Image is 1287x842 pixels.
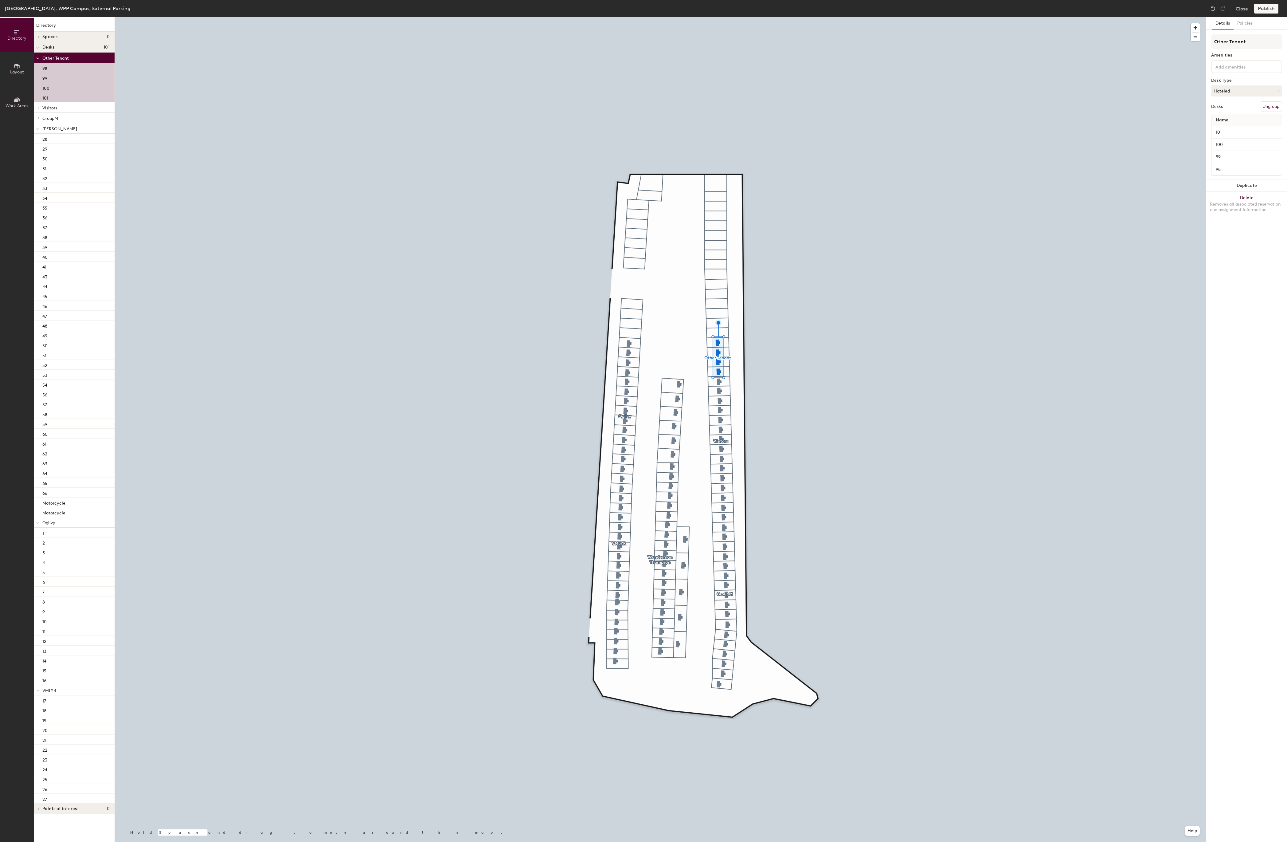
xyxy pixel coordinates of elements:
[42,400,47,407] p: 57
[42,243,47,250] p: 39
[42,164,46,171] p: 31
[42,578,45,585] p: 6
[42,391,47,398] p: 56
[7,36,26,41] span: Directory
[10,69,24,75] span: Layout
[42,410,47,417] p: 58
[42,105,57,111] span: Visitors
[1206,179,1287,192] button: Duplicate
[42,155,48,162] p: 30
[1220,6,1226,12] img: Redo
[42,647,46,654] p: 13
[42,351,46,358] p: 51
[42,135,47,142] p: 28
[42,214,47,221] p: 36
[42,676,46,683] p: 16
[42,688,56,693] span: VMLYR
[1211,104,1223,109] div: Desks
[42,765,47,773] p: 24
[1211,78,1282,83] div: Desk Type
[42,520,55,525] span: Ogilvy
[42,608,45,615] p: 9
[42,697,46,704] p: 17
[6,103,28,108] span: Work Areas
[42,806,79,811] span: Points of interest
[42,233,47,240] p: 38
[42,479,47,486] p: 65
[1212,17,1234,30] button: Details
[42,84,49,91] p: 100
[42,469,47,476] p: 64
[42,420,47,427] p: 59
[42,450,47,457] p: 62
[42,223,47,230] p: 37
[42,637,46,644] p: 12
[42,617,47,624] p: 10
[42,775,47,782] p: 25
[42,440,46,447] p: 61
[5,5,131,12] div: [GEOGRAPHIC_DATA], WPP Campus, External Parking
[42,56,69,61] span: Other Tenant
[42,627,45,634] p: 11
[42,341,48,348] p: 50
[42,736,46,743] p: 21
[42,371,47,378] p: 53
[42,145,47,152] p: 29
[42,302,47,309] p: 46
[1213,128,1281,137] input: Unnamed desk
[1260,101,1282,112] button: Ungroup
[42,174,47,181] p: 32
[42,499,65,506] p: Motorcycle
[42,588,45,595] p: 7
[1213,165,1281,174] input: Unnamed desk
[42,539,45,546] p: 2
[1213,140,1281,149] input: Unnamed desk
[1210,202,1283,213] div: Removes all associated reservation and assignment information
[1206,192,1287,219] button: DeleteRemoves all associated reservation and assignment information
[42,381,47,388] p: 54
[42,361,47,368] p: 52
[1211,85,1282,96] button: Hoteled
[42,430,48,437] p: 60
[42,746,47,753] p: 22
[42,667,46,674] p: 15
[42,529,44,536] p: 1
[1213,115,1231,126] span: Name
[42,116,58,121] span: GroupM
[42,549,45,556] p: 3
[42,322,47,329] p: 48
[1213,153,1281,161] input: Unnamed desk
[42,598,45,605] p: 8
[104,45,110,50] span: 101
[42,489,47,496] p: 66
[42,558,45,565] p: 4
[42,282,47,289] p: 44
[42,45,54,50] span: Desks
[42,716,46,723] p: 19
[107,806,110,811] span: 0
[42,64,47,71] p: 98
[1214,63,1269,70] input: Add amenities
[42,756,47,763] p: 23
[42,184,47,191] p: 33
[42,74,47,81] p: 99
[42,94,48,101] p: 101
[42,273,47,280] p: 43
[42,459,47,466] p: 63
[42,795,47,802] p: 27
[34,22,115,32] h1: Directory
[42,706,46,714] p: 18
[42,126,77,132] span: [PERSON_NAME]
[1236,4,1248,14] button: Close
[42,194,47,201] p: 34
[42,263,46,270] p: 41
[42,253,48,260] p: 40
[107,34,110,39] span: 0
[42,657,46,664] p: 14
[1210,6,1216,12] img: Undo
[42,785,47,792] p: 26
[42,292,47,299] p: 45
[42,34,58,39] span: Spaces
[1234,17,1256,30] button: Policies
[42,332,47,339] p: 49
